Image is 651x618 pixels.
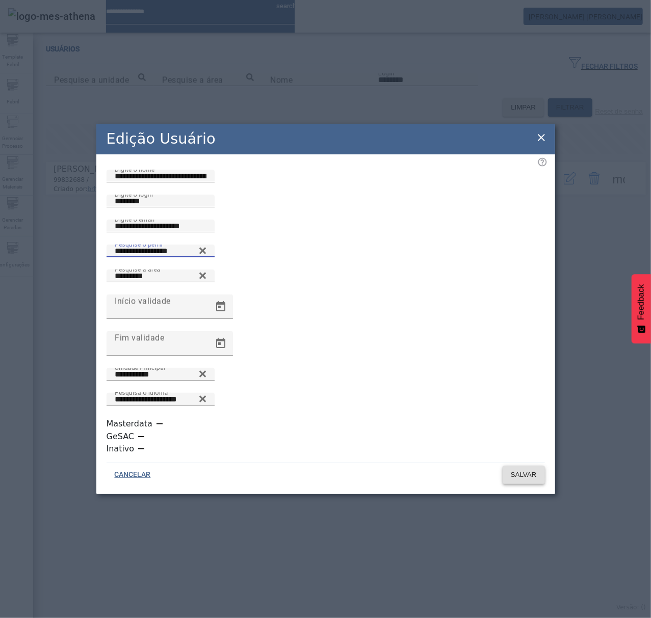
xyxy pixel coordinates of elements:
label: GeSAC [107,431,137,443]
span: SALVAR [511,470,537,480]
button: Open calendar [209,331,233,356]
button: Open calendar [209,294,233,319]
mat-label: Fim validade [115,333,164,342]
h2: Edição Usuário [107,128,216,150]
input: Number [115,393,206,406]
input: Number [115,368,206,381]
label: Inativo [107,443,137,455]
mat-label: Pesquisa o idioma [115,389,168,396]
button: Feedback - Mostrar pesquisa [632,274,651,343]
mat-label: Digite o email [115,216,154,223]
button: SALVAR [503,466,545,484]
label: Masterdata [107,418,154,430]
mat-label: Unidade Principal [115,364,165,371]
input: Number [115,245,206,257]
input: Number [115,270,206,282]
mat-label: Início validade [115,296,171,306]
span: Feedback [637,284,646,320]
button: CANCELAR [107,466,159,484]
mat-label: Pesquise o perfil [115,240,163,248]
span: CANCELAR [115,470,151,480]
mat-label: Digite o nome [115,166,154,173]
mat-label: Digite o login [115,191,153,198]
mat-label: Pesquise a área [115,265,161,273]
